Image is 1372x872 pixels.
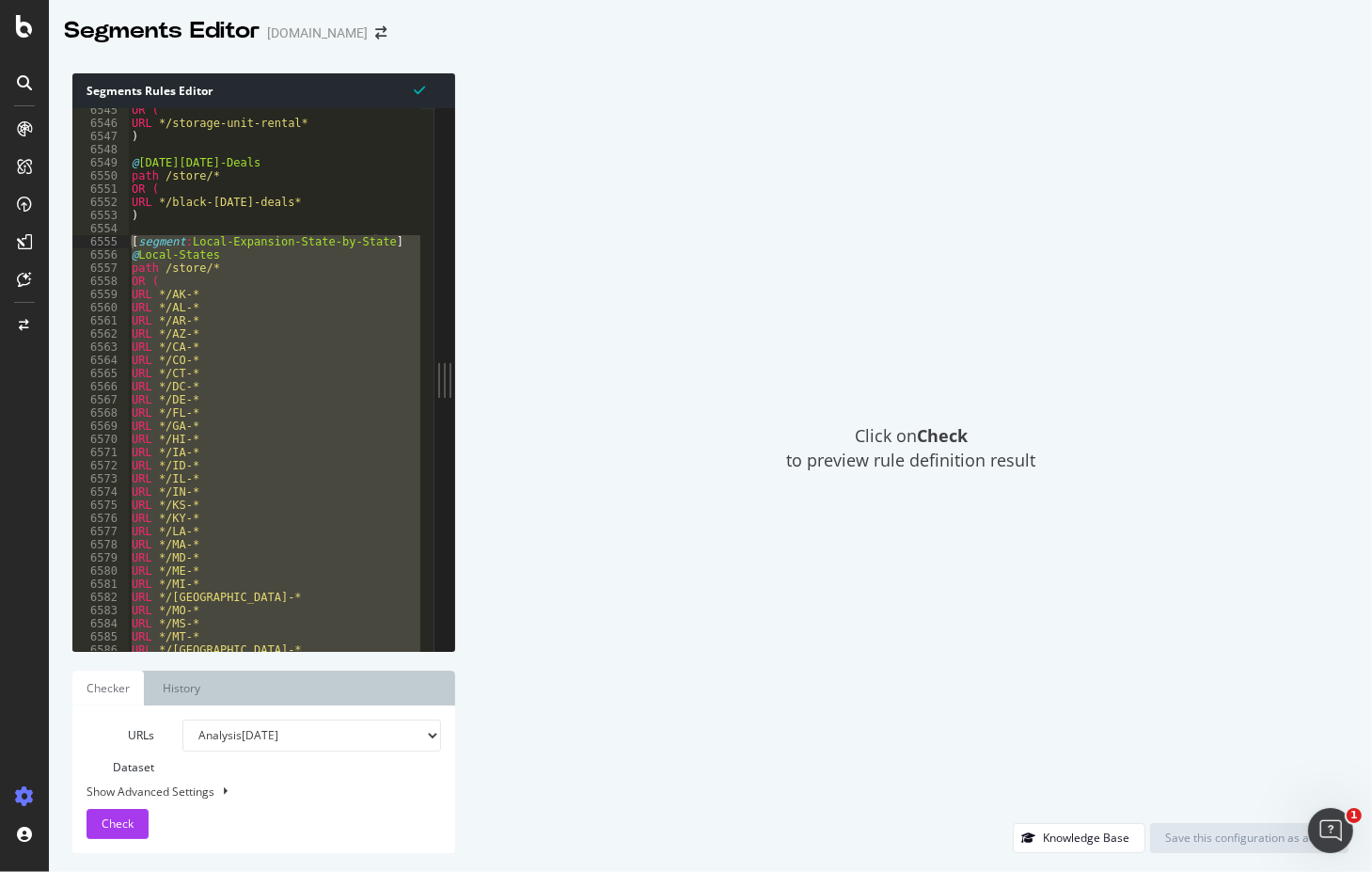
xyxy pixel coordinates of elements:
div: Segments Editor [64,15,260,47]
div: 6554 [72,222,129,235]
div: 6563 [72,341,129,354]
div: 6585 [72,630,129,643]
div: 6552 [72,196,129,209]
button: Save this configuration as active [1150,823,1348,853]
div: 6573 [72,472,129,485]
div: 6558 [72,275,129,288]
div: 6580 [72,564,129,578]
button: Knowledge Base [1013,823,1145,853]
div: 6548 [72,143,129,156]
div: 6561 [72,314,129,327]
div: 6576 [72,512,129,525]
span: Check [102,816,134,832]
label: URLs Dataset [72,720,168,784]
div: 6574 [72,485,129,499]
div: arrow-right-arrow-left [375,26,386,40]
div: 6579 [72,551,129,564]
div: 6582 [72,591,129,604]
div: 6584 [72,617,129,630]
iframe: Intercom live chat [1308,808,1353,853]
a: Checker [72,671,144,706]
a: History [149,671,214,706]
div: 6556 [72,248,129,262]
div: Show Advanced Settings [72,784,427,800]
div: 6577 [72,525,129,538]
div: 6553 [72,209,129,222]
div: 6578 [72,538,129,551]
div: 6546 [72,117,129,130]
div: 6550 [72,169,129,182]
div: 6549 [72,156,129,169]
div: 6581 [72,578,129,591]
strong: Check [917,424,968,447]
div: 6557 [72,262,129,275]
span: 1 [1347,808,1362,823]
span: Click on to preview rule definition result [787,424,1036,472]
div: [DOMAIN_NAME] [267,24,368,42]
div: 6583 [72,604,129,617]
div: 6545 [72,103,129,117]
div: 6566 [72,380,129,393]
div: 6547 [72,130,129,143]
span: Syntax is valid [414,81,425,99]
div: 6555 [72,235,129,248]
a: Knowledge Base [1013,830,1145,846]
div: Knowledge Base [1043,830,1129,846]
div: 6565 [72,367,129,380]
div: Save this configuration as active [1165,830,1333,846]
div: 6551 [72,182,129,196]
button: Check [87,809,149,839]
div: 6575 [72,499,129,512]
div: 6569 [72,420,129,433]
div: 6568 [72,406,129,420]
div: 6586 [72,643,129,657]
div: 6559 [72,288,129,301]
div: Segments Rules Editor [72,73,455,108]
div: 6567 [72,393,129,406]
div: 6560 [72,301,129,314]
div: 6571 [72,446,129,459]
div: 6570 [72,433,129,446]
div: 6572 [72,459,129,472]
div: 6564 [72,354,129,367]
div: 6562 [72,327,129,341]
